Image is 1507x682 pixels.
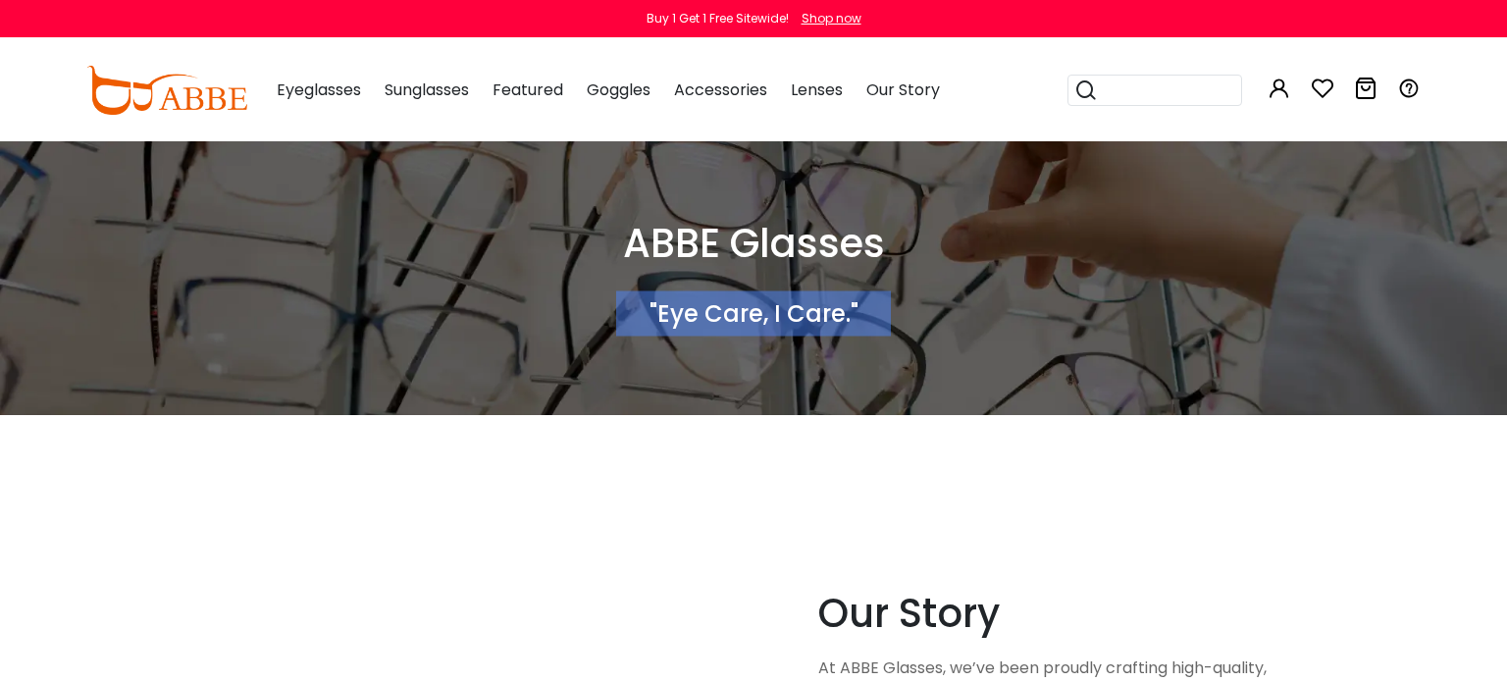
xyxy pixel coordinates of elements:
span: Goggles [587,79,650,101]
div: Shop now [802,10,861,27]
span: Accessories [674,79,767,101]
div: Buy 1 Get 1 Free Sitewide! [647,10,789,27]
span: Lenses [791,79,843,101]
h1: ABBE Glasses [616,220,891,267]
span: Our Story [866,79,940,101]
span: Eyeglasses [277,79,361,101]
a: Shop now [792,10,861,26]
span: Sunglasses [385,79,469,101]
div: "Eye Care, I Care." [616,291,891,337]
h2: Our Story [818,590,1352,637]
img: abbeglasses.com [86,66,247,115]
span: Featured [493,79,563,101]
